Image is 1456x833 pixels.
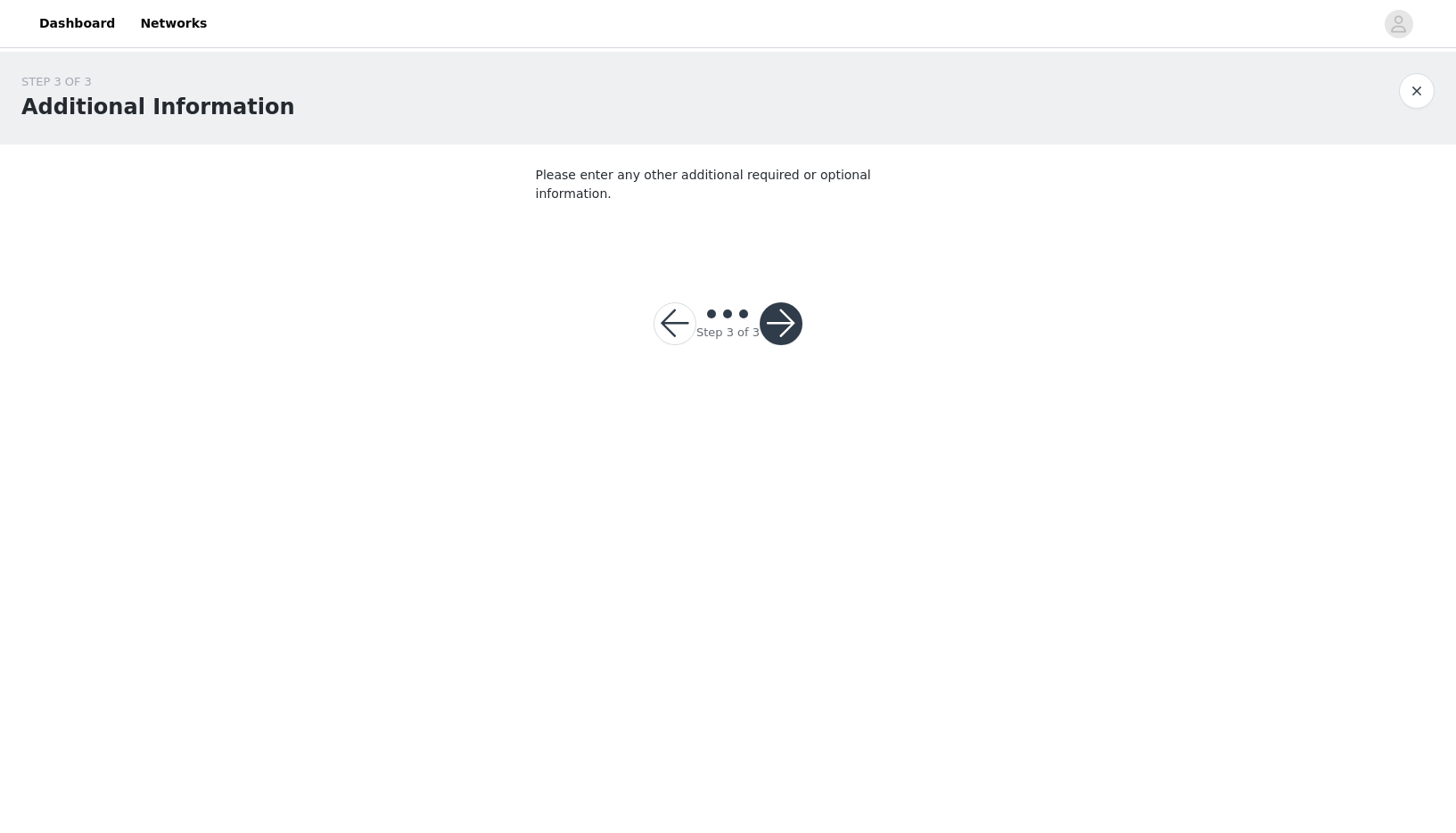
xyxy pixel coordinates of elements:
[1390,10,1407,38] div: avatar
[29,4,126,44] a: Dashboard
[129,4,218,44] a: Networks
[21,91,294,123] h1: Additional Information
[21,73,294,91] div: STEP 3 OF 3
[536,166,921,203] p: Please enter any other additional required or optional information.
[696,324,760,342] div: Step 3 of 3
